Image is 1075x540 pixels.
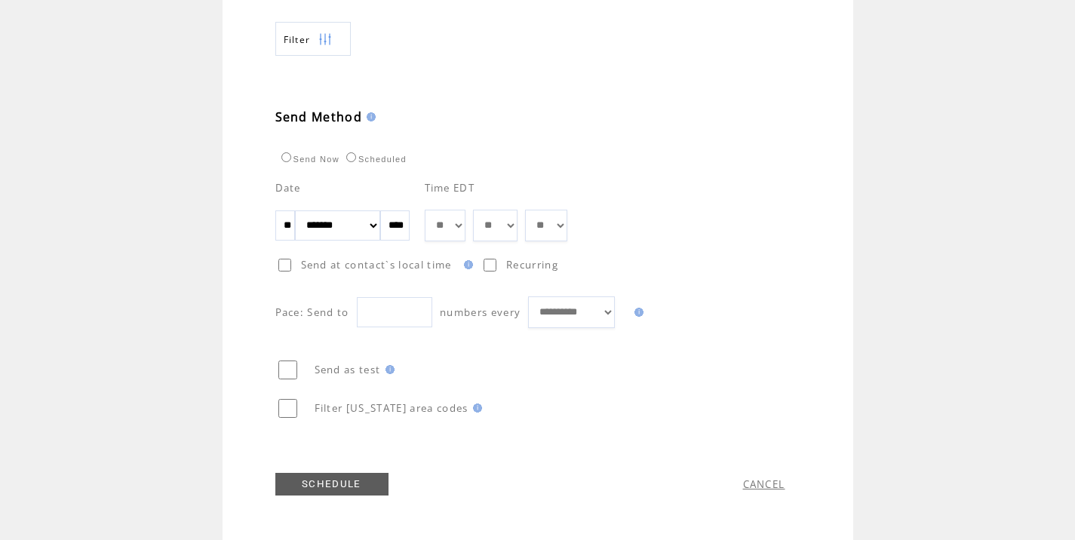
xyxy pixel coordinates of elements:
span: Time EDT [425,181,475,195]
a: Filter [275,22,351,56]
img: help.gif [381,365,395,374]
img: help.gif [362,112,376,121]
input: Send Now [281,152,291,162]
img: help.gif [630,308,643,317]
label: Send Now [278,155,339,164]
img: help.gif [468,403,482,413]
label: Scheduled [342,155,407,164]
span: Recurring [506,258,558,272]
span: Send Method [275,109,363,125]
a: CANCEL [743,477,785,491]
input: Scheduled [346,152,356,162]
img: help.gif [459,260,473,269]
span: Send as test [315,363,381,376]
span: Show filters [284,33,311,46]
span: Pace: Send to [275,305,349,319]
span: Date [275,181,301,195]
a: SCHEDULE [275,473,389,496]
span: Send at contact`s local time [301,258,452,272]
span: numbers every [440,305,521,319]
span: Filter [US_STATE] area codes [315,401,468,415]
img: filters.png [318,23,332,57]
